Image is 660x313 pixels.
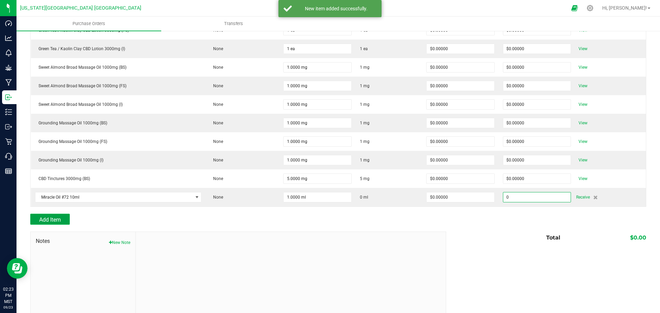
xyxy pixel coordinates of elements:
[546,234,560,241] span: Total
[360,83,370,89] span: 1 mg
[567,1,582,15] span: Open Ecommerce Menu
[109,239,130,246] button: New Note
[503,137,571,146] input: $0.00000
[5,123,12,130] inline-svg: Outbound
[20,5,141,11] span: [US_STATE][GEOGRAPHIC_DATA] [GEOGRAPHIC_DATA]
[284,63,351,72] input: 0 mg
[630,234,646,241] span: $0.00
[284,174,351,183] input: 0 mg
[427,44,494,54] input: $0.00000
[427,100,494,109] input: $0.00000
[35,138,202,145] div: Grounding Massage Oil 1000mg (FS)
[360,194,368,200] span: 0 ml
[576,119,590,127] span: View
[35,176,202,182] div: CBD Tinctures 3000mg (BS)
[427,192,494,202] input: $0.00000
[5,49,12,56] inline-svg: Monitoring
[602,5,647,11] span: Hi, [PERSON_NAME]!
[210,121,223,125] span: None
[360,64,370,70] span: 1 mg
[5,94,12,101] inline-svg: Inbound
[296,5,376,12] div: New item added successfully.
[284,137,351,146] input: 0 mg
[503,81,571,91] input: $0.00000
[284,192,351,202] input: 0 ml
[5,20,12,27] inline-svg: Dashboard
[210,195,223,200] span: None
[63,21,114,27] span: Purchase Orders
[576,82,590,90] span: View
[503,174,571,183] input: $0.00000
[5,109,12,115] inline-svg: Inventory
[210,176,223,181] span: None
[16,16,161,31] a: Purchase Orders
[35,120,202,126] div: Grounding Massage Oil 1000mg (BS)
[360,176,370,182] span: 5 mg
[5,153,12,160] inline-svg: Call Center
[7,258,27,279] iframe: Resource center
[503,44,571,54] input: $0.00000
[3,305,13,310] p: 09/23
[35,83,202,89] div: Sweet Almond Broad Massage Oil 1000mg (FS)
[35,64,202,70] div: Sweet Almond Broad Massage Oil 1000mg (BS)
[284,44,351,54] input: 0 ea
[210,83,223,88] span: None
[576,156,590,164] span: View
[5,64,12,71] inline-svg: Grow
[427,63,494,72] input: $0.00000
[576,100,590,109] span: View
[5,35,12,42] inline-svg: Analytics
[360,138,370,145] span: 1 mg
[30,214,70,225] button: Add Item
[427,155,494,165] input: $0.00000
[360,120,370,126] span: 1 mg
[210,46,223,51] span: None
[427,137,494,146] input: $0.00000
[35,192,193,202] span: Miracle Oil #72 10ml
[360,101,370,108] span: 1 mg
[503,192,571,202] input: $0.00000
[5,138,12,145] inline-svg: Retail
[39,216,61,223] span: Add Item
[576,63,590,71] span: View
[284,155,351,165] input: 0 mg
[210,158,223,163] span: None
[35,101,202,108] div: Sweet Almond Broad Massage Oil 1000mg (I)
[3,286,13,305] p: 02:23 PM MST
[210,139,223,144] span: None
[503,118,571,128] input: $0.00000
[284,81,351,91] input: 0 mg
[35,157,202,163] div: Grounding Massage Oil 1000mg (I)
[576,175,590,183] span: View
[161,16,306,31] a: Transfers
[503,63,571,72] input: $0.00000
[5,168,12,175] inline-svg: Reports
[427,81,494,91] input: $0.00000
[427,118,494,128] input: $0.00000
[586,5,594,11] div: Manage settings
[576,45,590,53] span: View
[210,102,223,107] span: None
[284,100,351,109] input: 0 mg
[503,100,571,109] input: $0.00000
[36,237,130,245] span: Notes
[284,118,351,128] input: 0 mg
[360,46,368,52] span: 1 ea
[5,79,12,86] inline-svg: Manufacturing
[360,157,370,163] span: 1 mg
[35,46,202,52] div: Green Tea / Kaolin Clay CBD Lotion 3000mg (I)
[576,193,590,201] span: Receive
[215,21,252,27] span: Transfers
[427,174,494,183] input: $0.00000
[210,65,223,70] span: None
[503,155,571,165] input: $0.00000
[576,137,590,146] span: View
